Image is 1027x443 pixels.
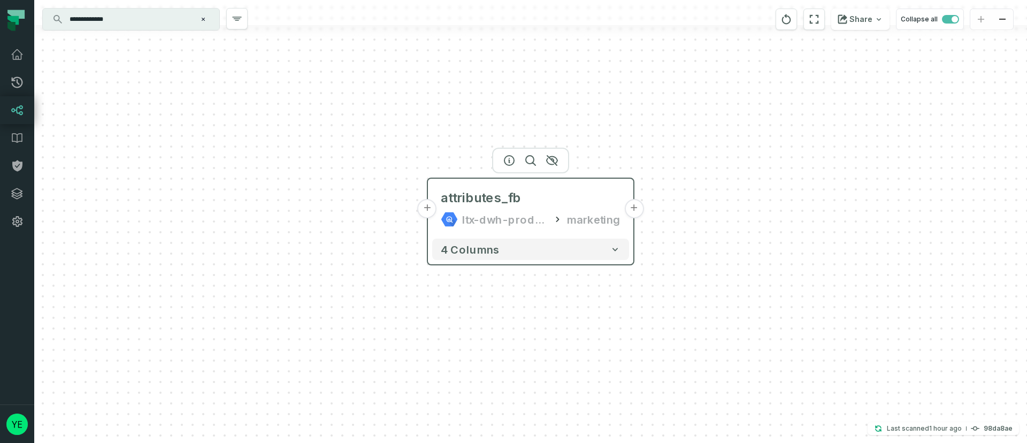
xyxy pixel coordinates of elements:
button: Collapse all [896,9,964,30]
button: Share [831,9,890,30]
div: attributes_fb [441,189,521,207]
img: avatar of yedidya [6,414,28,435]
span: 4 columns [441,243,500,256]
button: Last scanned[DATE] 12:24:39 PM98da8ae [868,422,1019,435]
button: Clear search query [198,14,209,25]
p: Last scanned [887,423,962,434]
h4: 98da8ae [984,425,1013,432]
div: marketing [567,211,620,228]
div: ltx-dwh-prod-processed [462,211,548,228]
button: + [624,199,643,218]
button: + [418,199,437,218]
button: zoom out [992,9,1013,30]
relative-time: Sep 9, 2025, 12:24 PM GMT+3 [929,424,962,432]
